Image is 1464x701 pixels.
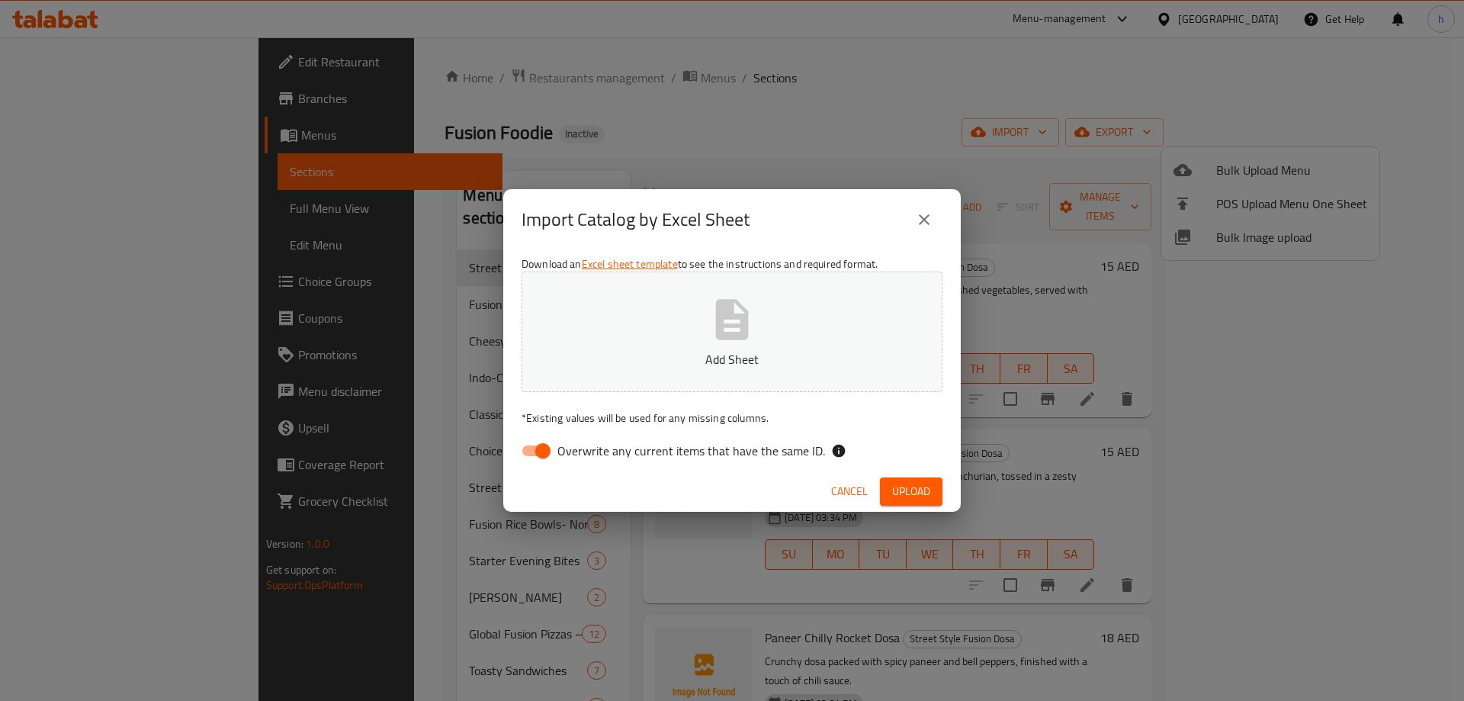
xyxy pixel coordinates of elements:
[522,207,750,232] h2: Import Catalog by Excel Sheet
[831,482,868,501] span: Cancel
[582,254,678,274] a: Excel sheet template
[522,272,942,392] button: Add Sheet
[825,478,874,506] button: Cancel
[831,443,846,458] svg: If the overwrite option isn't selected, then the items that match an existing ID will be ignored ...
[880,478,942,506] button: Upload
[545,350,919,368] p: Add Sheet
[906,201,942,238] button: close
[892,482,930,501] span: Upload
[522,410,942,426] p: Existing values will be used for any missing columns.
[503,250,961,471] div: Download an to see the instructions and required format.
[557,442,825,460] span: Overwrite any current items that have the same ID.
